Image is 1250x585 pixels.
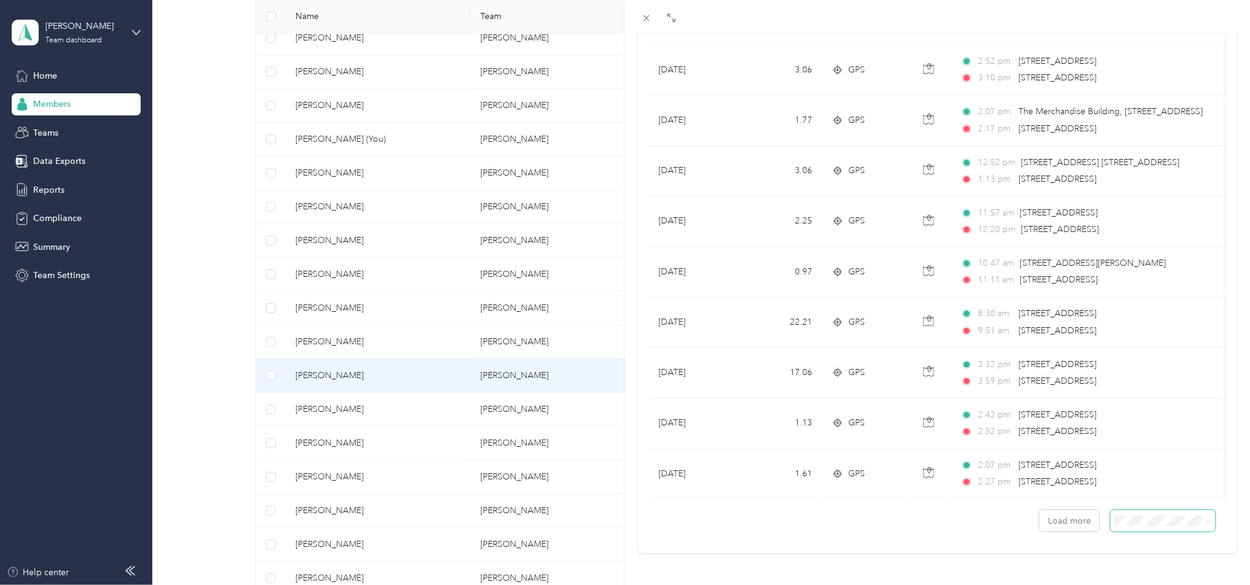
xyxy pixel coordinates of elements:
td: [DATE] [649,348,741,398]
span: 12:20 pm [979,223,1016,236]
td: 0.97 [741,247,822,297]
span: 2:07 pm [979,105,1014,118]
span: [STREET_ADDRESS] [1019,56,1097,66]
span: 12:52 pm [979,156,1016,169]
span: [STREET_ADDRESS] [1020,207,1098,218]
td: [DATE] [649,297,741,347]
td: 3.06 [741,45,822,95]
span: GPS [848,316,865,329]
span: GPS [848,63,865,77]
span: 2:17 pm [979,122,1014,136]
span: [STREET_ADDRESS][PERSON_NAME] [1020,258,1166,268]
span: [STREET_ADDRESS] [1019,325,1097,336]
span: 11:11 am [979,273,1015,287]
span: [STREET_ADDRESS] [1019,359,1097,370]
span: GPS [848,366,865,379]
span: [STREET_ADDRESS] [1019,460,1097,470]
span: [STREET_ADDRESS] [1019,426,1097,436]
span: 10:47 am [979,257,1015,270]
span: GPS [848,214,865,228]
td: [DATE] [649,449,741,499]
span: [STREET_ADDRESS] [1019,476,1097,487]
span: [STREET_ADDRESS] [1019,123,1097,134]
span: 3:59 pm [979,374,1014,388]
td: [DATE] [649,398,741,449]
span: 3:10 pm [979,71,1014,85]
td: [DATE] [649,95,741,145]
span: 2:07 pm [979,459,1014,472]
td: [DATE] [649,146,741,196]
span: 2:42 pm [979,408,1014,422]
span: [STREET_ADDRESS] [1019,409,1097,420]
td: 1.77 [741,95,822,145]
span: [STREET_ADDRESS] [STREET_ADDRESS] [1021,157,1180,168]
span: [STREET_ADDRESS] [1019,308,1097,319]
span: [STREET_ADDRESS] [1020,274,1098,285]
span: [STREET_ADDRESS] [1019,72,1097,83]
span: GPS [848,265,865,279]
td: 17.06 [741,348,822,398]
button: Load more [1039,510,1100,532]
span: [STREET_ADDRESS] [1019,376,1097,386]
iframe: Everlance-gr Chat Button Frame [1181,516,1250,585]
td: 22.21 [741,297,822,347]
span: GPS [848,164,865,177]
span: GPS [848,114,865,127]
span: 3:32 pm [979,358,1014,371]
span: The Merchandise Building, [STREET_ADDRESS] [1019,106,1203,117]
td: [DATE] [649,45,741,95]
span: GPS [848,467,865,481]
span: 1:13 pm [979,172,1014,186]
td: [DATE] [649,196,741,247]
span: GPS [848,416,865,430]
td: 1.61 [741,449,822,499]
span: 2:52 pm [979,425,1014,438]
span: 11:57 am [979,206,1015,220]
span: [STREET_ADDRESS] [1021,224,1100,234]
span: 9:51 am [979,324,1014,338]
span: [STREET_ADDRESS] [1019,174,1097,184]
span: 2:52 pm [979,55,1014,68]
td: 3.06 [741,146,822,196]
span: 8:30 am [979,307,1014,320]
td: 1.13 [741,398,822,449]
td: [DATE] [649,247,741,297]
span: 2:27 pm [979,475,1014,489]
td: 2.25 [741,196,822,247]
